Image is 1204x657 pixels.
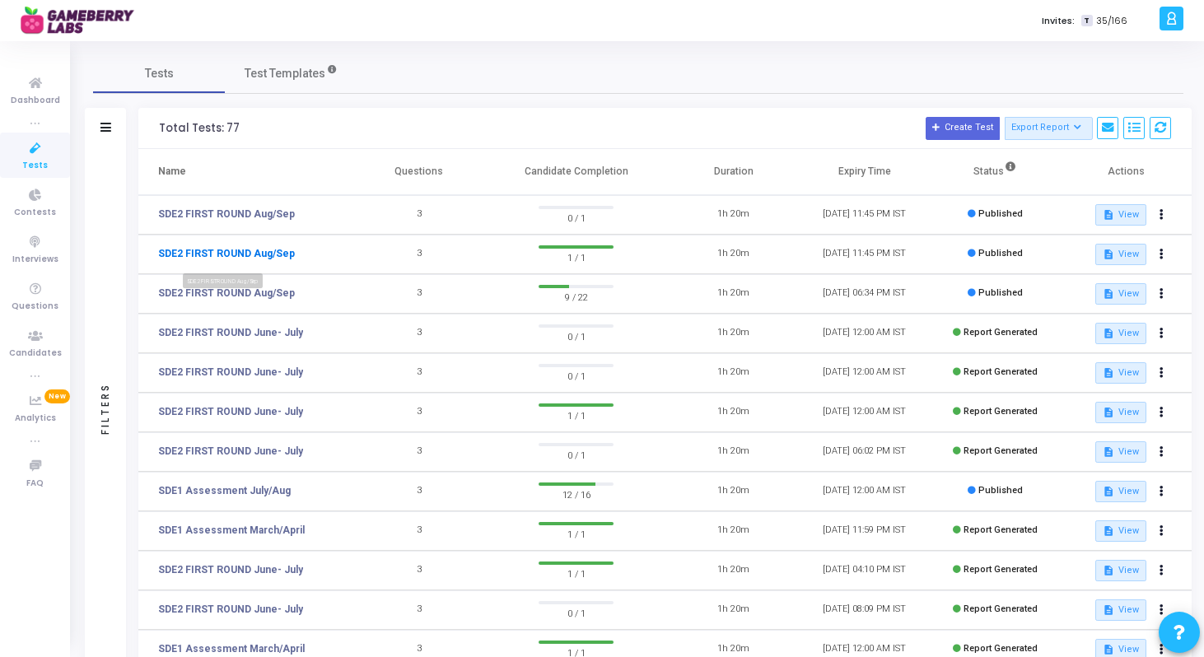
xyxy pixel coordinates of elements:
[353,393,484,432] td: 3
[1042,14,1075,28] label: Invites:
[539,288,614,305] span: 9 / 22
[1081,15,1092,27] span: T
[1103,644,1114,655] mat-icon: description
[539,209,614,226] span: 0 / 1
[12,253,58,267] span: Interviews
[539,328,614,344] span: 0 / 1
[668,511,799,551] td: 1h 20m
[1103,604,1114,616] mat-icon: description
[668,274,799,314] td: 1h 20m
[353,195,484,235] td: 3
[668,149,799,195] th: Duration
[1103,486,1114,497] mat-icon: description
[964,643,1038,654] span: Report Generated
[353,274,484,314] td: 3
[245,65,325,82] span: Test Templates
[799,472,930,511] td: [DATE] 12:00 AM IST
[353,472,484,511] td: 3
[1103,565,1114,576] mat-icon: description
[26,477,44,491] span: FAQ
[668,314,799,353] td: 1h 20m
[1095,520,1146,542] button: View
[15,412,56,426] span: Analytics
[1095,323,1146,344] button: View
[158,404,303,419] a: SDE2 FIRST ROUND June- July
[12,300,58,314] span: Questions
[1095,204,1146,226] button: View
[158,523,305,538] a: SDE1 Assessment March/April
[1103,249,1114,260] mat-icon: description
[1095,441,1146,463] button: View
[1095,481,1146,502] button: View
[799,274,930,314] td: [DATE] 06:34 PM IST
[964,524,1038,535] span: Report Generated
[964,366,1038,377] span: Report Generated
[964,603,1038,614] span: Report Generated
[14,206,56,220] span: Contests
[978,208,1023,219] span: Published
[539,446,614,463] span: 0 / 1
[539,565,614,581] span: 1 / 1
[158,365,303,380] a: SDE2 FIRST ROUND June- July
[1103,367,1114,379] mat-icon: description
[1103,446,1114,458] mat-icon: description
[1095,560,1146,581] button: View
[539,525,614,542] span: 1 / 1
[158,444,303,459] a: SDE2 FIRST ROUND June- July
[964,327,1038,338] span: Report Generated
[964,406,1038,417] span: Report Generated
[138,149,353,195] th: Name
[799,432,930,472] td: [DATE] 06:02 PM IST
[539,486,614,502] span: 12 / 16
[799,551,930,590] td: [DATE] 04:10 PM IST
[799,195,930,235] td: [DATE] 11:45 PM IST
[484,149,668,195] th: Candidate Completion
[964,445,1038,456] span: Report Generated
[353,235,484,274] td: 3
[668,472,799,511] td: 1h 20m
[159,122,240,135] div: Total Tests: 77
[353,314,484,353] td: 3
[799,235,930,274] td: [DATE] 11:45 PM IST
[1103,288,1114,300] mat-icon: description
[11,94,60,108] span: Dashboard
[353,511,484,551] td: 3
[539,367,614,384] span: 0 / 1
[1061,149,1192,195] th: Actions
[98,318,113,499] div: Filters
[21,4,144,37] img: logo
[164,273,282,296] div: SDE2 FIRST ROUND Aug/Sep
[353,432,484,472] td: 3
[1103,328,1114,339] mat-icon: description
[1005,117,1093,140] button: Export Report
[539,604,614,621] span: 0 / 1
[799,149,930,195] th: Expiry Time
[799,353,930,393] td: [DATE] 12:00 AM IST
[978,287,1023,298] span: Published
[539,407,614,423] span: 1 / 1
[1103,525,1114,537] mat-icon: description
[353,590,484,630] td: 3
[978,485,1023,496] span: Published
[799,511,930,551] td: [DATE] 11:59 PM IST
[22,159,48,173] span: Tests
[964,564,1038,575] span: Report Generated
[978,248,1023,259] span: Published
[668,393,799,432] td: 1h 20m
[668,235,799,274] td: 1h 20m
[668,590,799,630] td: 1h 20m
[1096,14,1127,28] span: 35/166
[668,353,799,393] td: 1h 20m
[1095,283,1146,305] button: View
[668,432,799,472] td: 1h 20m
[158,562,303,577] a: SDE2 FIRST ROUND June- July
[539,249,614,265] span: 1 / 1
[145,65,174,82] span: Tests
[799,393,930,432] td: [DATE] 12:00 AM IST
[1103,407,1114,418] mat-icon: description
[158,483,291,498] a: SDE1 Assessment July/Aug
[668,195,799,235] td: 1h 20m
[353,149,484,195] th: Questions
[9,347,62,361] span: Candidates
[1095,244,1146,265] button: View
